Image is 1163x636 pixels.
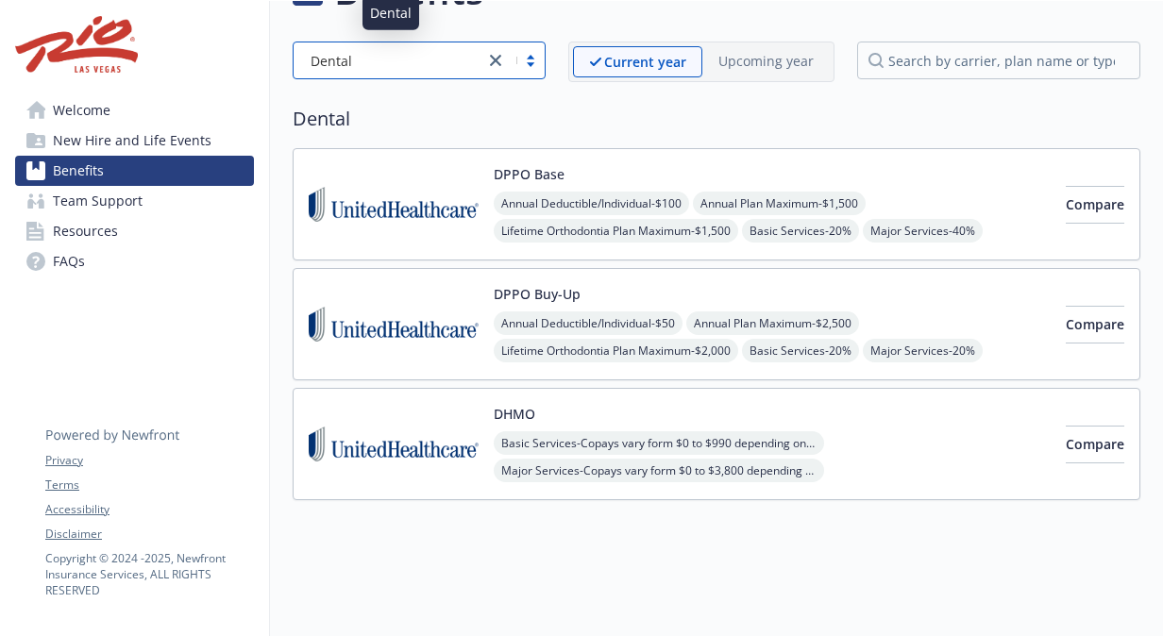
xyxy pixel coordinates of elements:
[484,49,507,72] a: close
[742,339,859,362] span: Basic Services - 20%
[494,284,581,304] button: DPPO Buy-Up
[309,284,479,364] img: United Healthcare Insurance Company carrier logo
[494,311,683,335] span: Annual Deductible/Individual - $50
[1066,426,1124,463] button: Compare
[53,156,104,186] span: Benefits
[309,404,479,484] img: United Healthcare Insurance Company carrier logo
[494,404,535,424] button: DHMO
[311,51,352,71] span: Dental
[303,51,475,71] span: Dental
[1066,186,1124,224] button: Compare
[494,459,824,482] span: Major Services - Copays vary form $0 to $3,800 depending on specific services
[494,192,689,215] span: Annual Deductible/Individual - $100
[718,51,814,71] p: Upcoming year
[494,431,824,455] span: Basic Services - Copays vary form $0 to $990 depending on specific services
[1066,315,1124,333] span: Compare
[604,52,686,72] p: Current year
[863,339,983,362] span: Major Services - 20%
[15,216,254,246] a: Resources
[1066,435,1124,453] span: Compare
[15,126,254,156] a: New Hire and Life Events
[15,186,254,216] a: Team Support
[53,216,118,246] span: Resources
[45,501,253,518] a: Accessibility
[494,339,738,362] span: Lifetime Orthodontia Plan Maximum - $2,000
[863,219,983,243] span: Major Services - 40%
[45,452,253,469] a: Privacy
[45,526,253,543] a: Disclaimer
[857,42,1140,79] input: search by carrier, plan name or type
[309,164,479,244] img: United Healthcare Insurance Company carrier logo
[53,95,110,126] span: Welcome
[15,246,254,276] a: FAQs
[494,164,565,184] button: DPPO Base
[15,95,254,126] a: Welcome
[494,219,738,243] span: Lifetime Orthodontia Plan Maximum - $1,500
[686,311,859,335] span: Annual Plan Maximum - $2,500
[53,246,85,276] span: FAQs
[293,105,1140,133] h2: Dental
[53,126,211,156] span: New Hire and Life Events
[1066,195,1124,213] span: Compare
[702,46,830,77] span: Upcoming year
[15,156,254,186] a: Benefits
[693,192,866,215] span: Annual Plan Maximum - $1,500
[45,550,253,598] p: Copyright © 2024 - 2025 , Newfront Insurance Services, ALL RIGHTS RESERVED
[1066,306,1124,343] button: Compare
[53,186,143,216] span: Team Support
[742,219,859,243] span: Basic Services - 20%
[45,477,253,494] a: Terms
